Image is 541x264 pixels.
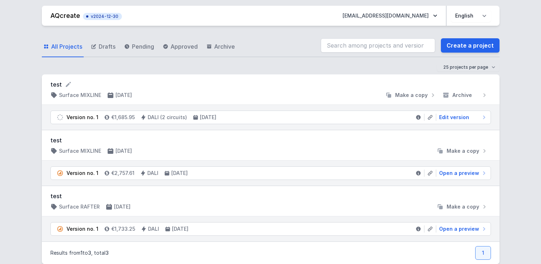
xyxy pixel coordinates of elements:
a: Edit version [436,114,488,121]
span: 3 [105,250,109,256]
input: Search among projects and versions... [321,38,435,53]
a: Create a project [441,38,500,53]
p: Results from to , total [50,249,109,256]
h4: [DATE] [200,114,216,121]
span: Edit version [439,114,469,121]
h4: Surface RAFTER [59,203,100,210]
div: Version no. 1 [67,225,98,233]
div: Version no. 1 [67,170,98,177]
form: test [50,80,491,89]
span: Archive [452,92,472,99]
span: All Projects [51,42,82,51]
span: Make a copy [447,147,479,155]
span: Make a copy [447,203,479,210]
h4: €1,685.95 [111,114,135,121]
h4: €1,733.25 [111,225,135,233]
h4: €2,757.61 [111,170,134,177]
a: Archive [205,36,236,57]
span: Drafts [99,42,115,51]
button: Rename project [65,81,72,88]
h4: [DATE] [172,225,188,233]
span: 3 [88,250,91,256]
h4: DALI (2 circuits) [148,114,187,121]
button: Make a copy [434,147,491,155]
div: Version no. 1 [67,114,98,121]
a: Open a preview [436,170,488,177]
span: Open a preview [439,170,479,177]
img: pending.svg [56,225,64,233]
span: 1 [80,250,83,256]
h4: DALI [148,225,159,233]
img: draft.svg [56,114,64,121]
span: Open a preview [439,225,479,233]
h3: test [50,136,491,145]
h4: [DATE] [115,147,132,155]
button: [EMAIL_ADDRESS][DOMAIN_NAME] [337,9,443,22]
button: v2024-12-30 [83,11,122,20]
a: Open a preview [436,225,488,233]
a: Approved [161,36,199,57]
a: AQcreate [50,12,80,19]
h4: [DATE] [171,170,188,177]
span: Pending [132,42,154,51]
h4: DALI [147,170,158,177]
span: Make a copy [395,92,428,99]
img: pending.svg [56,170,64,177]
h4: [DATE] [115,92,132,99]
a: Pending [123,36,156,57]
a: 1 [475,246,491,260]
h4: [DATE] [114,203,131,210]
h3: test [50,192,491,200]
h4: Surface MIXLINE [59,92,101,99]
span: Approved [171,42,198,51]
a: All Projects [42,36,84,57]
button: Make a copy [434,203,491,210]
button: Archive [439,92,491,99]
span: Archive [214,42,235,51]
select: Choose language [451,9,491,22]
button: Make a copy [382,92,439,99]
a: Drafts [89,36,117,57]
h4: Surface MIXLINE [59,147,101,155]
span: v2024-12-30 [87,14,118,19]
